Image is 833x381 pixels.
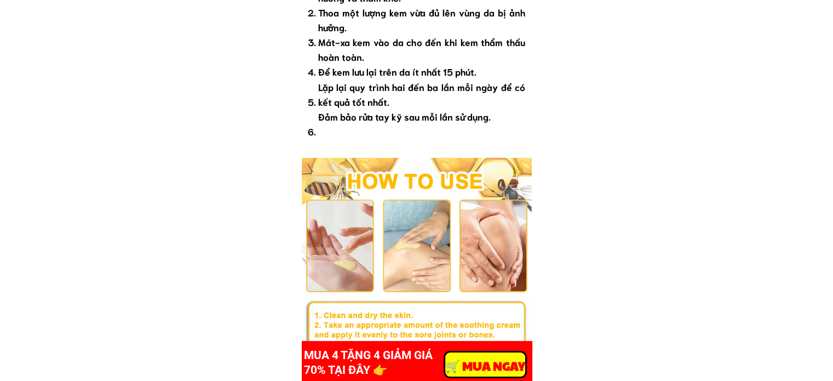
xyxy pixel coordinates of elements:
[318,6,525,33] font: Thoa một lượng kem vừa đủ lên vùng da bị ảnh hưởng.
[318,81,525,107] font: Lặp lại quy trình hai đến ba lần mỗi ngày để có kết quả tốt nhất.
[308,36,316,48] font: 3.
[308,95,316,107] font: 5.
[308,65,316,77] font: 4.
[318,110,491,122] font: Đảm bảo rửa tay kỹ sau mỗi lần sử dụng.
[304,349,433,362] font: MUA 4 TẶNG 4 GIẢM GIÁ
[318,65,476,77] font: Để kem lưu lại trên da ít nhất 15 phút.
[318,36,525,62] font: Mát-xa kem vào da cho đến khi kem thẩm thấu hoàn toàn.
[304,363,387,377] font: 70% TẠI ĐÂY 👉
[445,357,525,374] font: ️🛒 MUA NGAY
[308,125,316,137] font: 6.
[308,6,316,18] font: 2.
